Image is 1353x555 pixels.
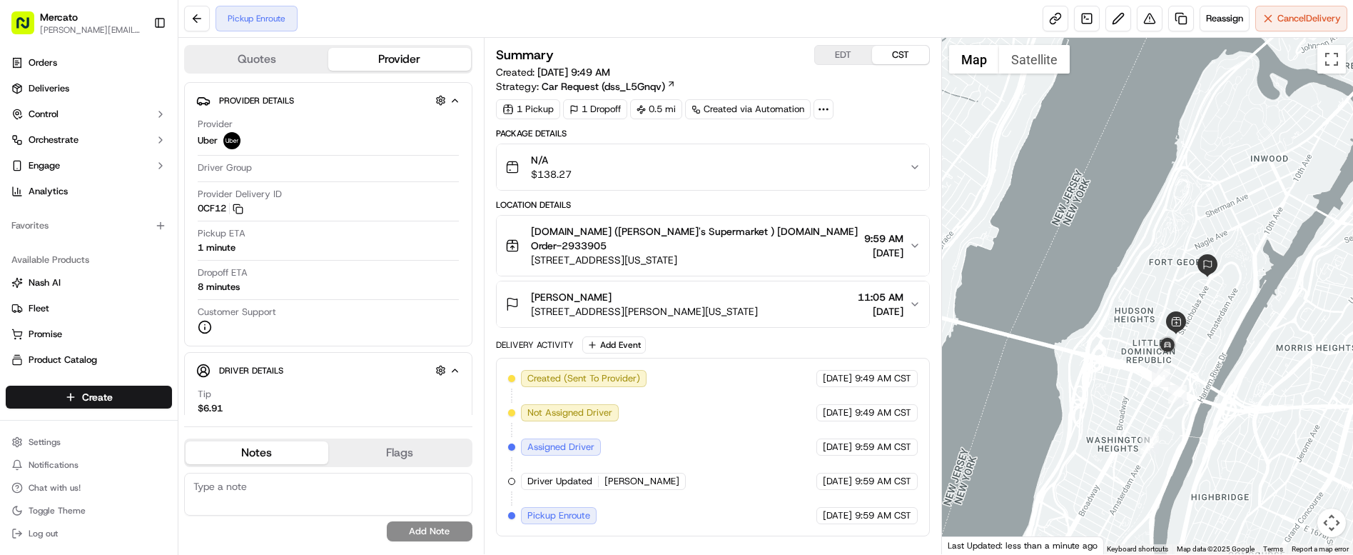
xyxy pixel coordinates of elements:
[37,35,257,50] input: Got a question? Start typing here...
[11,354,166,366] a: Product Catalog
[1292,545,1349,553] a: Report a map error
[1107,544,1168,554] button: Keyboard shortcuts
[49,79,234,94] div: Start new chat
[496,79,676,94] div: Strategy:
[40,10,78,24] button: Mercato
[29,159,60,172] span: Engage
[6,129,172,151] button: Orchestrate
[527,475,592,488] span: Driver Updated
[999,45,1070,74] button: Show satellite imagery
[531,224,858,253] span: [DOMAIN_NAME] ([PERSON_NAME]'s Supermarket ) [DOMAIN_NAME] Order-2933905
[542,79,665,94] span: Car Request (dss_L5Gnqv)
[855,406,911,419] span: 9:49 AM CST
[823,475,852,488] span: [DATE]
[142,185,173,196] span: Pylon
[496,199,930,211] div: Location Details
[198,134,218,147] span: Uber
[198,202,243,215] button: 0CF12
[29,185,68,198] span: Analytics
[1206,12,1243,25] span: Reassign
[11,302,166,315] a: Fleet
[855,441,911,454] span: 9:59 AM CST
[858,304,903,319] span: [DATE]
[29,505,86,516] span: Toggle Theme
[604,475,679,488] span: [PERSON_NAME]
[198,241,235,254] div: 1 minute
[6,271,172,294] button: Nash AI
[29,328,62,341] span: Promise
[135,150,229,164] span: API Documentation
[29,354,97,366] span: Product Catalog
[542,79,676,94] a: Car Request (dss_L5Gnqv)
[6,103,172,126] button: Control
[527,509,590,522] span: Pickup Enroute
[823,406,852,419] span: [DATE]
[496,65,610,79] span: Created:
[942,536,1104,554] div: Last Updated: less than a minute ago
[198,188,282,201] span: Provider Delivery ID
[855,475,911,488] span: 9:59 AM CST
[115,144,235,170] a: 💻API Documentation
[6,323,172,346] button: Promise
[29,436,61,448] span: Settings
[121,151,132,163] div: 💻
[6,297,172,320] button: Fleet
[14,79,40,105] img: 1736555255976-a54dd68f-1ca7-489b-9aae-adbdc363a1c4
[864,246,903,260] span: [DATE]
[14,151,26,163] div: 📗
[29,134,78,146] span: Orchestrate
[496,49,554,61] h3: Summary
[29,150,109,164] span: Knowledge Base
[630,99,682,119] div: 0.5 mi
[29,56,57,69] span: Orders
[29,459,78,471] span: Notifications
[9,144,115,170] a: 📗Knowledge Base
[6,455,172,475] button: Notifications
[858,290,903,304] span: 11:05 AM
[872,46,929,64] button: CST
[582,336,646,354] button: Add Event
[29,302,49,315] span: Fleet
[6,180,172,203] a: Analytics
[223,132,240,149] img: uber-new-logo.jpeg
[29,482,81,494] span: Chat with us!
[6,501,172,521] button: Toggle Theme
[855,372,911,385] span: 9:49 AM CST
[823,441,852,454] span: [DATE]
[1263,545,1283,553] a: Terms (opens in new tab)
[823,509,852,522] span: [DATE]
[1177,545,1255,553] span: Map data ©2025 Google
[29,108,59,121] span: Control
[6,214,172,237] div: Favorites
[328,441,471,464] button: Flags
[6,478,172,498] button: Chat with us!
[6,386,172,409] button: Create
[1317,45,1346,74] button: Toggle fullscreen view
[196,359,460,382] button: Driver Details
[496,128,930,139] div: Package Details
[531,290,612,304] span: [PERSON_NAME]
[949,45,999,74] button: Show street map
[6,51,172,74] a: Orders
[946,536,993,554] a: Open this area in Google Maps (opens a new window)
[1168,385,1187,404] div: 13
[198,388,211,401] span: Tip
[6,249,172,271] div: Available Products
[496,99,560,119] div: 1 Pickup
[527,372,640,385] span: Created (Sent To Provider)
[864,231,903,246] span: 9:59 AM
[40,24,142,36] button: [PERSON_NAME][EMAIL_ADDRESS][PERSON_NAME][DOMAIN_NAME]
[531,167,572,181] span: $138.27
[198,281,240,294] div: 8 minutes
[196,89,460,112] button: Provider Details
[29,528,58,539] span: Log out
[219,365,283,376] span: Driver Details
[29,276,61,289] span: Nash AI
[685,99,811,119] a: Created via Automation
[29,82,69,95] span: Deliveries
[6,524,172,544] button: Log out
[198,402,223,415] div: $6.91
